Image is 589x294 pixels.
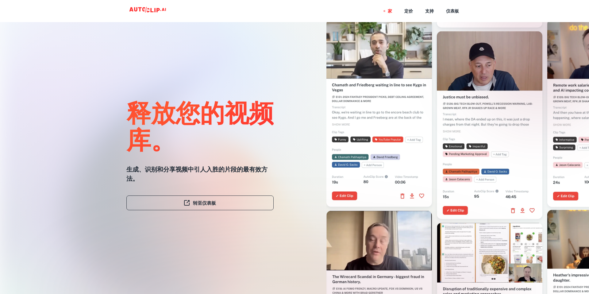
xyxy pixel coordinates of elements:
[126,195,274,210] a: 转至仪表板
[193,200,216,206] font: 转至仪表板
[126,97,274,154] font: 释放您的视频库。
[404,9,413,14] font: 定价
[126,166,268,182] font: 生成、识别和分享视频中引人入胜的片段的最有效方法。
[388,9,392,14] font: 家
[425,9,434,14] font: 支持
[446,9,459,14] font: 仪表板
